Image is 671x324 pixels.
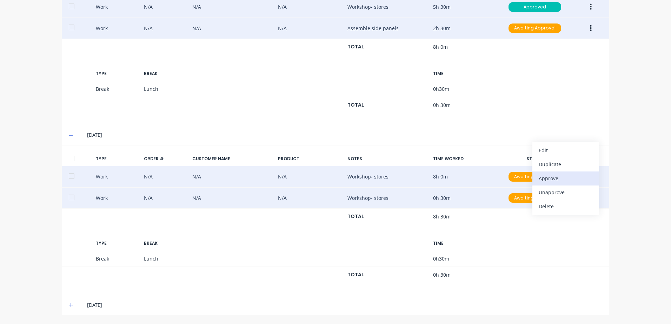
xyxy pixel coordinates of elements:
div: Delete [539,201,593,211]
div: TIME [433,70,497,77]
div: BREAK [144,70,187,77]
div: Unapprove [539,187,593,197]
div: Awaiting Approval [509,23,561,33]
div: TIME [433,240,497,247]
div: Awaiting Approval [509,193,561,203]
div: NOTES [347,156,427,162]
div: [DATE] [87,301,602,309]
div: TYPE [96,70,139,77]
div: Duplicate [539,159,593,169]
div: Edit [539,145,593,155]
div: PRODUCT [278,156,342,162]
div: BREAK [144,240,187,247]
div: TIME WORKED [433,156,497,162]
div: TYPE [96,156,139,162]
div: CUSTOMER NAME [192,156,272,162]
div: TYPE [96,240,139,247]
div: [DATE] [87,131,602,139]
div: Approve [539,173,593,183]
div: Approved [509,2,561,12]
div: Awaiting Approval [509,172,561,182]
div: STATUS [503,156,567,162]
div: ORDER # [144,156,187,162]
